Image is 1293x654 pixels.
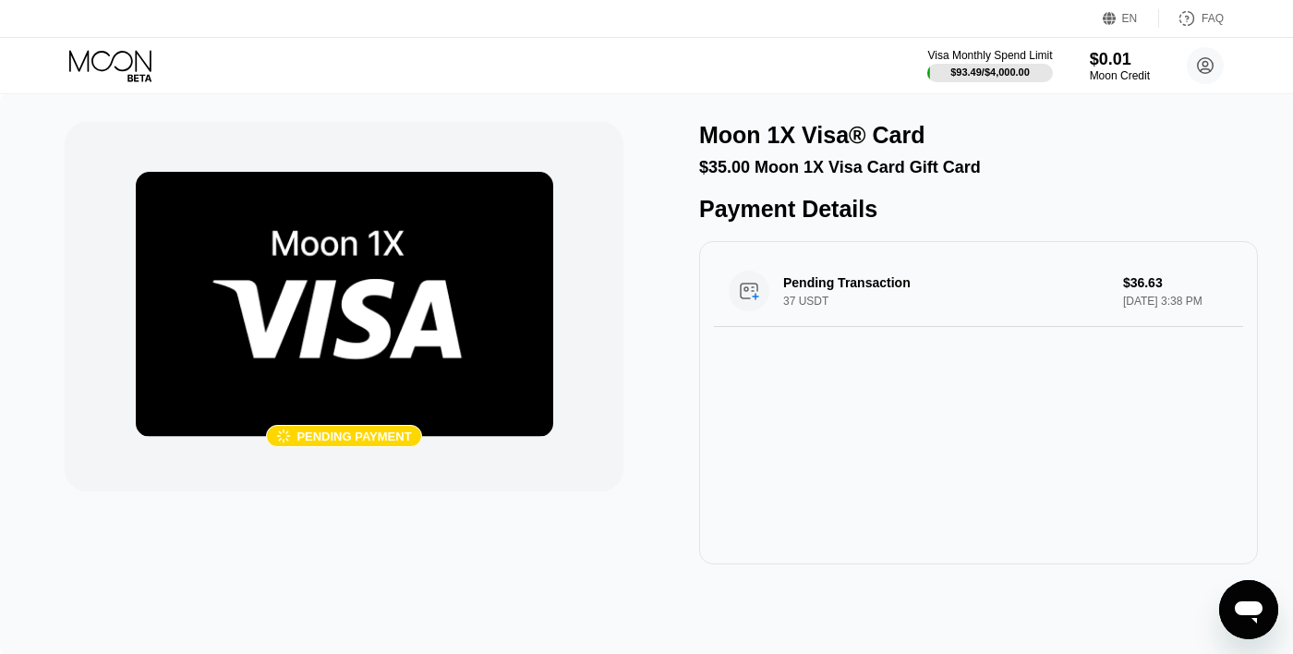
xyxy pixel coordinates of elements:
[699,158,1258,177] div: $35.00 Moon 1X Visa Card Gift Card
[1090,50,1150,69] div: $0.01
[296,430,411,443] div: Pending payment
[699,122,924,149] div: Moon 1X Visa® Card
[699,196,1258,223] div: Payment Details
[1123,295,1228,308] div: [DATE] 3:38 PM
[1090,50,1150,82] div: $0.01Moon Credit
[783,295,1125,308] div: 37 USDT
[276,429,291,444] div: 
[950,67,1030,78] div: $93.49 / $4,000.00
[1090,69,1150,82] div: Moon Credit
[1122,12,1138,25] div: EN
[1202,12,1224,25] div: FAQ
[714,256,1243,327] div: Pending Transaction37 USDT$36.63[DATE] 3:38 PM
[1219,580,1278,639] iframe: Button to launch messaging window
[1159,9,1224,28] div: FAQ
[1103,9,1159,28] div: EN
[783,275,1101,290] div: Pending Transaction
[927,49,1052,62] div: Visa Monthly Spend Limit
[927,49,1052,82] div: Visa Monthly Spend Limit$93.49/$4,000.00
[1123,275,1228,290] div: $36.63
